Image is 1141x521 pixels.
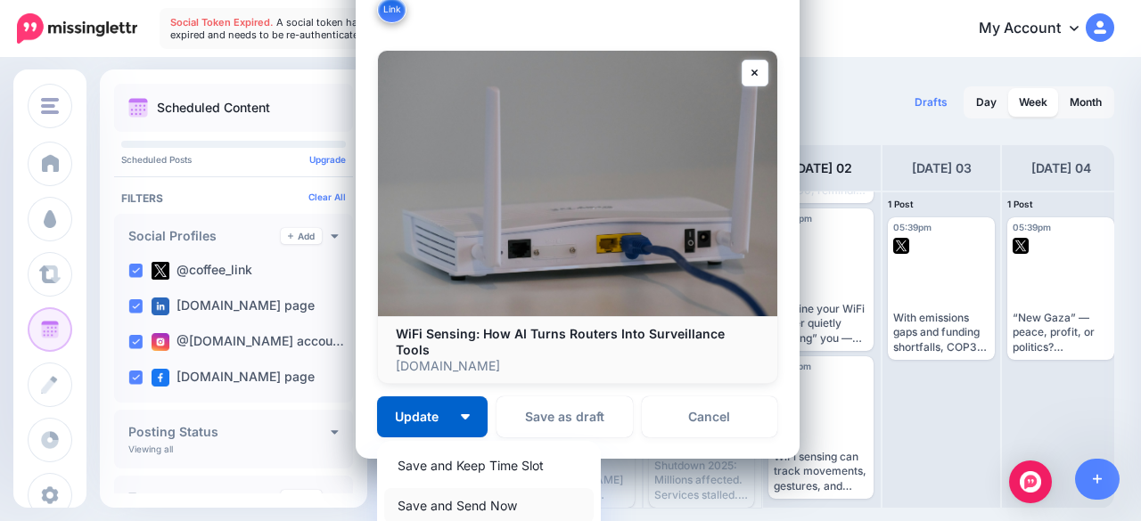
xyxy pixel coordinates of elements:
[461,414,470,419] img: arrow-down-white.png
[377,396,488,437] button: Update
[395,411,452,423] span: Update
[497,396,633,437] button: Save as draft
[1009,460,1052,503] div: Open Intercom Messenger
[384,448,594,483] a: Save and Keep Time Slot
[378,51,777,317] img: WiFi Sensing: How AI Turns Routers Into Surveillance Tools
[642,396,778,437] a: Cancel
[396,358,759,374] p: [DOMAIN_NAME]
[396,326,725,357] b: WiFi Sensing: How AI Turns Routers Into Surveillance Tools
